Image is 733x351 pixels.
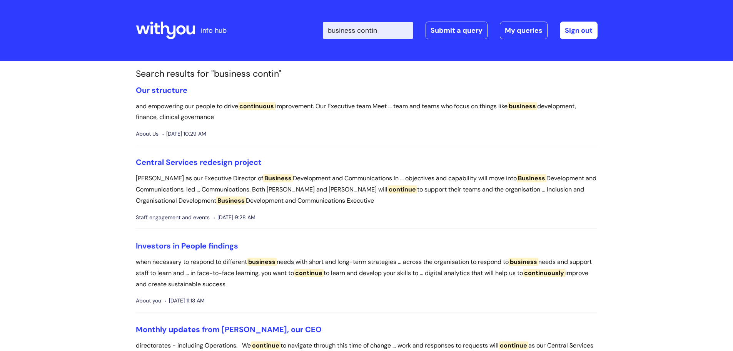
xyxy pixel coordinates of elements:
div: | - [323,22,598,39]
span: business [509,258,538,266]
span: About you [136,296,161,306]
span: Staff engagement and events [136,213,210,222]
p: and empowering our people to drive improvement. Our Executive team Meet ... team and teams who fo... [136,101,598,123]
p: info hub [201,24,227,37]
input: Search [323,22,413,39]
a: Our structure [136,85,187,95]
span: business [247,258,277,266]
p: [PERSON_NAME] as our Executive Director of Development and Communications In ... objectives and c... [136,173,598,206]
span: [DATE] 10:29 AM [162,129,206,139]
span: continue [294,269,324,277]
span: About Us [136,129,159,139]
span: Business [216,196,246,205]
a: Central Services redesign project [136,157,262,167]
span: continue [251,341,281,349]
span: continue [499,341,528,349]
a: Sign out [560,22,598,39]
a: Submit a query [426,22,488,39]
span: continuously [523,269,565,277]
p: when necessary to respond to different needs with short and long-term strategies ... across the o... [136,257,598,290]
span: business [508,102,537,110]
a: My queries [500,22,548,39]
span: Business [517,174,546,182]
span: Business [263,174,293,182]
span: [DATE] 11:13 AM [165,296,205,306]
h1: Search results for "business contin" [136,69,598,79]
a: Monthly updates from [PERSON_NAME], our CEO [136,324,322,334]
a: Investors in People findings [136,241,238,251]
span: [DATE] 9:28 AM [214,213,255,222]
span: continue [387,185,417,193]
span: continuous [238,102,275,110]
